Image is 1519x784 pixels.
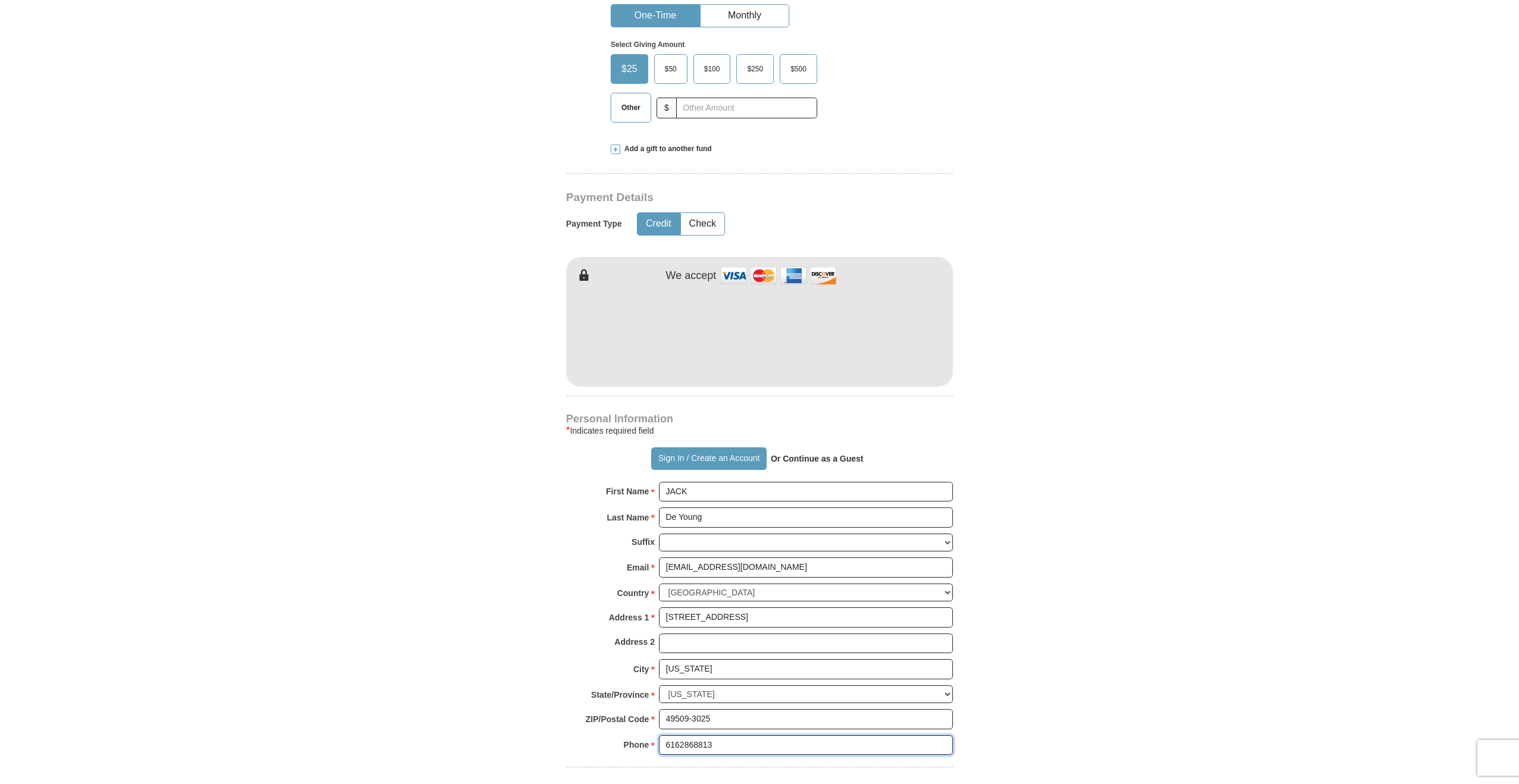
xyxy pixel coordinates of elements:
[701,5,789,27] button: Monthly
[681,213,724,235] button: Check
[771,454,864,463] strong: Or Continue as a Guest
[632,534,655,550] strong: Suffix
[611,5,699,27] button: One-Time
[609,609,649,626] strong: Address 1
[624,736,649,753] strong: Phone
[637,213,680,235] button: Credit
[566,219,622,229] h5: Payment Type
[614,634,655,650] strong: Address 2
[607,509,649,526] strong: Last Name
[591,686,649,703] strong: State/Province
[611,40,685,49] strong: Select Giving Amount
[615,99,646,117] span: Other
[676,98,817,118] input: Other Amount
[666,269,717,283] h4: We accept
[615,60,643,78] span: $25
[566,191,870,205] h3: Payment Details
[627,559,649,576] strong: Email
[784,60,812,78] span: $500
[651,447,766,470] button: Sign In / Create an Account
[633,661,649,678] strong: City
[566,424,953,438] div: Indicates required field
[698,60,726,78] span: $100
[659,60,683,78] span: $50
[606,483,649,500] strong: First Name
[586,711,649,727] strong: ZIP/Postal Code
[566,414,953,424] h4: Personal Information
[657,98,677,118] span: $
[620,144,712,154] span: Add a gift to another fund
[741,60,769,78] span: $250
[617,585,649,601] strong: Country
[719,263,838,288] img: credit cards accepted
